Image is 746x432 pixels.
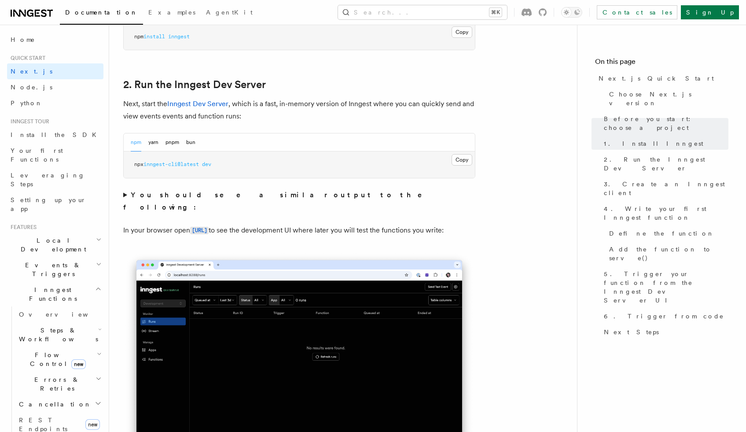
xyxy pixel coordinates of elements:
a: Add the function to serve() [606,241,728,266]
a: Next Steps [600,324,728,340]
span: Leveraging Steps [11,172,85,188]
a: Home [7,32,103,48]
summary: You should see a similar output to the following: [123,189,475,214]
a: 4. Write your first Inngest function [600,201,728,225]
span: new [71,359,86,369]
a: Setting up your app [7,192,103,217]
a: Before you start: choose a project [600,111,728,136]
a: [URL] [190,226,209,234]
span: 6. Trigger from code [604,312,724,321]
span: Errors & Retries [15,375,96,393]
button: Toggle dark mode [561,7,582,18]
span: Steps & Workflows [15,326,98,343]
a: Your first Functions [7,143,103,167]
a: AgentKit [201,3,258,24]
span: Events & Triggers [7,261,96,278]
span: Setting up your app [11,196,86,212]
a: 6. Trigger from code [600,308,728,324]
span: Install the SDK [11,131,102,138]
span: Next Steps [604,328,659,336]
span: Inngest tour [7,118,49,125]
button: npm [131,133,141,151]
a: Examples [143,3,201,24]
span: Home [11,35,35,44]
a: 5. Trigger your function from the Inngest Dev Server UI [600,266,728,308]
button: Errors & Retries [15,372,103,396]
button: Copy [452,154,472,166]
a: Python [7,95,103,111]
strong: You should see a similar output to the following: [123,191,434,211]
span: Next.js [11,68,52,75]
span: Overview [19,311,110,318]
span: Quick start [7,55,45,62]
a: Next.js [7,63,103,79]
span: inngest-cli@latest [143,161,199,167]
a: 2. Run the Inngest Dev Server [123,78,266,91]
span: Local Development [7,236,96,254]
span: Choose Next.js version [609,90,728,107]
a: Install the SDK [7,127,103,143]
span: Cancellation [15,400,92,409]
span: Before you start: choose a project [604,114,728,132]
a: Choose Next.js version [606,86,728,111]
span: Add the function to serve() [609,245,728,262]
span: Define the function [609,229,714,238]
button: Events & Triggers [7,257,103,282]
h4: On this page [595,56,728,70]
a: 1. Install Inngest [600,136,728,151]
button: Steps & Workflows [15,322,103,347]
span: 1. Install Inngest [604,139,703,148]
a: Inngest Dev Server [167,100,228,108]
a: Documentation [60,3,143,25]
button: Inngest Functions [7,282,103,306]
p: Next, start the , which is a fast, in-memory version of Inngest where you can quickly send and vi... [123,98,475,122]
span: Flow Control [15,351,97,368]
span: Documentation [65,9,138,16]
a: Contact sales [597,5,677,19]
a: Overview [15,306,103,322]
span: inngest [168,33,190,40]
a: Leveraging Steps [7,167,103,192]
span: npx [134,161,143,167]
a: Next.js Quick Start [595,70,728,86]
a: Sign Up [681,5,739,19]
span: new [85,419,100,430]
span: 3. Create an Inngest client [604,180,728,197]
kbd: ⌘K [489,8,502,17]
a: 2. Run the Inngest Dev Server [600,151,728,176]
button: pnpm [165,133,179,151]
span: 2. Run the Inngest Dev Server [604,155,728,173]
button: Cancellation [15,396,103,412]
span: Examples [148,9,195,16]
button: yarn [148,133,158,151]
span: AgentKit [206,9,253,16]
span: install [143,33,165,40]
span: 5. Trigger your function from the Inngest Dev Server UI [604,270,728,305]
button: Local Development [7,233,103,257]
span: Inngest Functions [7,285,95,303]
span: 4. Write your first Inngest function [604,204,728,222]
a: Node.js [7,79,103,95]
button: Search...⌘K [338,5,507,19]
button: Flow Controlnew [15,347,103,372]
code: [URL] [190,227,209,234]
button: bun [186,133,195,151]
span: Features [7,224,37,231]
span: dev [202,161,211,167]
span: Your first Functions [11,147,63,163]
span: Next.js Quick Start [599,74,714,83]
span: Node.js [11,84,52,91]
span: npm [134,33,143,40]
p: In your browser open to see the development UI where later you will test the functions you write: [123,224,475,237]
a: Define the function [606,225,728,241]
button: Copy [452,26,472,38]
span: Python [11,100,43,107]
a: 3. Create an Inngest client [600,176,728,201]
